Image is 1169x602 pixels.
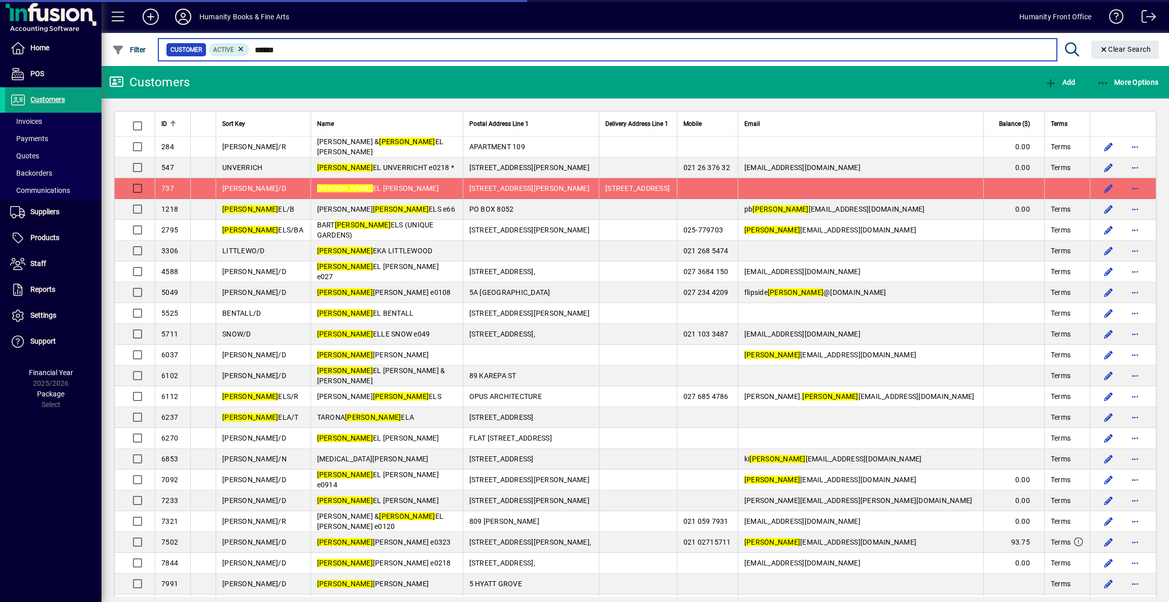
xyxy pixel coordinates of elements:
[222,496,286,505] span: [PERSON_NAME]/D
[37,390,64,398] span: Package
[373,205,429,213] em: [PERSON_NAME]
[1101,243,1117,259] button: Edit
[1127,201,1143,217] button: More options
[5,164,101,182] a: Backorders
[1127,305,1143,321] button: More options
[5,225,101,251] a: Products
[469,205,514,213] span: PO BOX 8052
[1051,350,1071,360] span: Terms
[379,138,435,146] em: [PERSON_NAME]
[469,496,590,505] span: [STREET_ADDRESS][PERSON_NAME]
[683,538,731,546] span: 021 02715711
[10,135,48,143] span: Payments
[683,118,732,129] div: Mobile
[161,476,178,484] span: 7092
[109,74,190,90] div: Customers
[744,476,916,484] span: [EMAIL_ADDRESS][DOMAIN_NAME]
[1101,388,1117,405] button: Edit
[1051,558,1071,568] span: Terms
[1127,159,1143,176] button: More options
[222,205,278,213] em: [PERSON_NAME]
[1101,367,1117,384] button: Edit
[161,434,178,442] span: 6270
[161,247,178,255] span: 3306
[999,118,1030,129] span: Balance ($)
[1051,371,1071,381] span: Terms
[744,163,861,172] span: [EMAIL_ADDRESS][DOMAIN_NAME]
[983,532,1044,553] td: 93.75
[317,366,445,385] span: EL [PERSON_NAME] & [PERSON_NAME]
[161,372,178,380] span: 6102
[5,251,101,277] a: Staff
[469,330,535,338] span: [STREET_ADDRESS],
[161,226,178,234] span: 2795
[161,496,178,505] span: 7233
[317,392,441,400] span: [PERSON_NAME] ELS
[317,559,451,567] span: [PERSON_NAME] e0218
[1101,430,1117,446] button: Edit
[1127,284,1143,300] button: More options
[317,309,373,317] em: [PERSON_NAME]
[222,226,278,234] em: [PERSON_NAME]
[683,517,729,525] span: 021 059 7931
[683,267,729,276] span: 027 3684 150
[1101,472,1117,488] button: Edit
[5,182,101,199] a: Communications
[5,130,101,147] a: Payments
[10,152,39,160] span: Quotes
[222,184,286,192] span: [PERSON_NAME]/D
[30,285,55,293] span: Reports
[752,205,808,213] em: [PERSON_NAME]
[317,330,430,338] span: ELLE SNOW e049
[317,512,444,530] span: [PERSON_NAME] & EL [PERSON_NAME] e0120
[683,288,729,296] span: 027 234 4209
[222,247,265,255] span: LITTLEWO/D
[167,8,199,26] button: Profile
[744,226,916,234] span: [EMAIL_ADDRESS][DOMAIN_NAME]
[1051,579,1071,589] span: Terms
[469,392,542,400] span: OPUS ARCHITECTURE
[469,226,590,234] span: [STREET_ADDRESS][PERSON_NAME]
[1051,287,1071,297] span: Terms
[744,538,800,546] em: [PERSON_NAME]
[1102,2,1124,35] a: Knowledge Base
[379,512,435,520] em: [PERSON_NAME]
[317,262,439,281] span: EL [PERSON_NAME] e027
[1051,225,1071,235] span: Terms
[1091,41,1159,59] button: Clear
[5,199,101,225] a: Suppliers
[161,559,178,567] span: 7844
[1101,222,1117,238] button: Edit
[10,169,52,177] span: Backorders
[317,434,439,442] span: EL [PERSON_NAME]
[744,351,916,359] span: [EMAIL_ADDRESS][DOMAIN_NAME]
[683,330,729,338] span: 021 103 3487
[5,36,101,61] a: Home
[983,490,1044,511] td: 0.00
[768,288,823,296] em: [PERSON_NAME]
[1127,139,1143,155] button: More options
[1127,555,1143,571] button: More options
[1051,329,1071,339] span: Terms
[161,267,178,276] span: 4588
[317,580,429,588] span: [PERSON_NAME]
[744,226,800,234] em: [PERSON_NAME]
[1051,162,1071,173] span: Terms
[683,247,729,255] span: 021 268 5474
[222,143,286,151] span: [PERSON_NAME]/R
[1051,142,1071,152] span: Terms
[744,476,800,484] em: [PERSON_NAME]
[983,511,1044,532] td: 0.00
[30,208,59,216] span: Suppliers
[222,351,286,359] span: [PERSON_NAME]/D
[683,118,702,129] span: Mobile
[317,138,444,156] span: [PERSON_NAME] & EL [PERSON_NAME]
[161,455,178,463] span: 6853
[161,184,174,192] span: 737
[317,455,429,463] span: [MEDICAL_DATA][PERSON_NAME]
[605,118,668,129] span: Delivery Address Line 1
[317,496,439,505] span: EL [PERSON_NAME]
[744,517,861,525] span: [EMAIL_ADDRESS][DOMAIN_NAME]
[317,247,373,255] em: [PERSON_NAME]
[222,163,262,172] span: UNVERRICH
